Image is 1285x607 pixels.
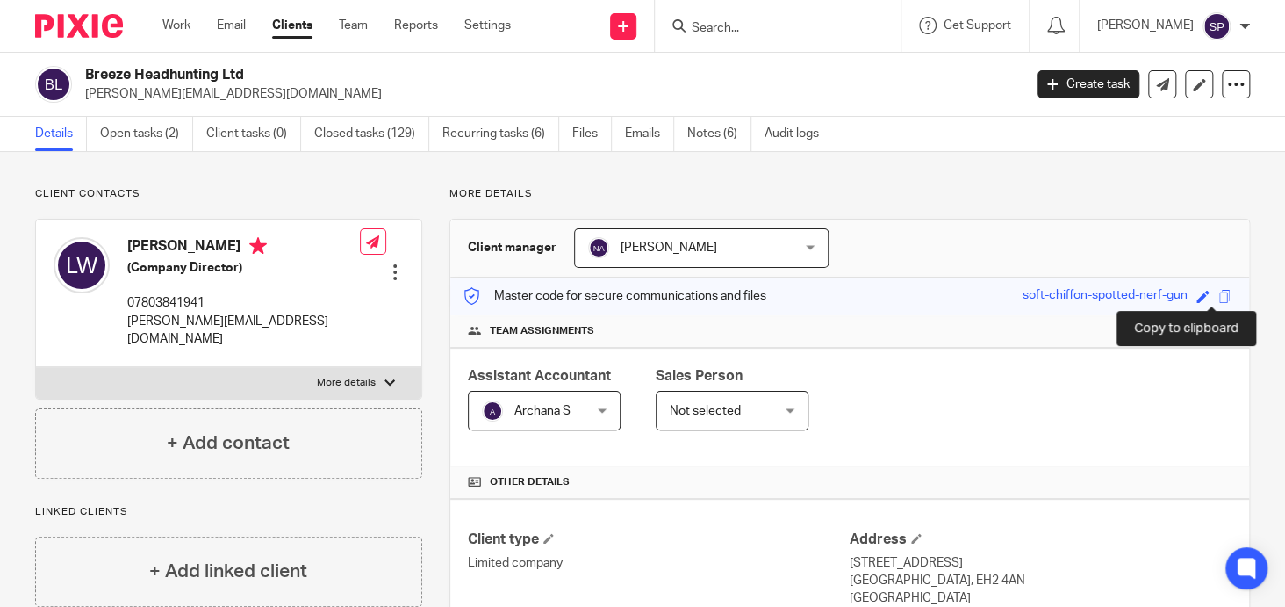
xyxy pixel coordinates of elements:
p: More details [317,376,376,390]
a: Audit logs [765,117,832,151]
h2: Breeze Headhunting Ltd [85,66,826,84]
span: Other details [490,475,570,489]
i: Primary [249,237,267,255]
p: [GEOGRAPHIC_DATA] [850,589,1231,607]
span: Get Support [944,19,1011,32]
span: Assistant Accountant [468,369,611,383]
a: Work [162,17,190,34]
h4: + Add contact [167,430,290,457]
a: Team [339,17,368,34]
span: [PERSON_NAME] [621,242,717,254]
p: [PERSON_NAME][EMAIL_ADDRESS][DOMAIN_NAME] [127,313,360,349]
img: svg%3E [588,237,609,258]
p: Limited company [468,554,850,572]
a: Files [572,117,612,151]
a: Recurring tasks (6) [442,117,559,151]
p: [PERSON_NAME] [1097,17,1194,34]
h5: (Company Director) [127,259,360,277]
img: svg%3E [482,401,503,422]
span: Not selected [670,405,741,417]
p: [STREET_ADDRESS] [850,554,1231,572]
p: [GEOGRAPHIC_DATA], EH2 4AN [850,572,1231,589]
a: Settings [464,17,511,34]
img: Pixie [35,14,123,38]
div: soft-chiffon-spotted-nerf-gun [1023,286,1188,307]
img: svg%3E [54,237,110,293]
img: svg%3E [1202,12,1231,40]
span: Team assignments [490,324,594,338]
h4: Address [850,531,1231,549]
a: Closed tasks (129) [314,117,429,151]
a: Reports [394,17,438,34]
a: Create task [1037,70,1139,98]
a: Client tasks (0) [206,117,301,151]
span: Sales Person [656,369,743,383]
a: Email [217,17,246,34]
h4: + Add linked client [149,558,307,585]
p: 07803841941 [127,294,360,312]
img: svg%3E [35,66,72,103]
h4: [PERSON_NAME] [127,237,360,259]
h4: Client type [468,531,850,549]
a: Clients [272,17,312,34]
a: Details [35,117,87,151]
p: More details [449,187,1250,201]
p: Client contacts [35,187,422,201]
a: Open tasks (2) [100,117,193,151]
p: [PERSON_NAME][EMAIL_ADDRESS][DOMAIN_NAME] [85,85,1011,103]
p: Linked clients [35,505,422,519]
h3: Client manager [468,239,556,257]
span: Archana S [514,405,571,417]
a: Notes (6) [687,117,751,151]
input: Search [690,21,848,37]
a: Emails [625,117,674,151]
p: Master code for secure communications and files [463,287,766,305]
